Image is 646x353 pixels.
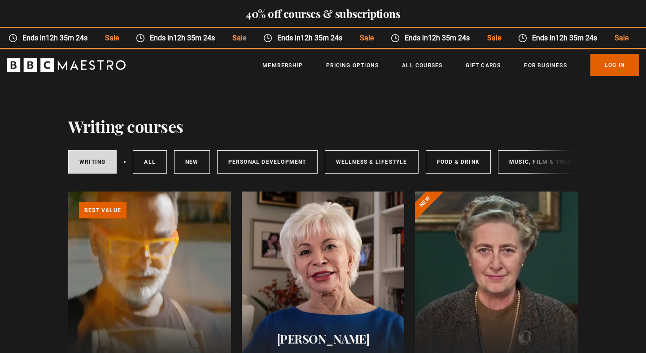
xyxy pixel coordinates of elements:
a: New [174,150,210,174]
span: Ends in [144,33,223,44]
a: Pricing Options [326,61,379,70]
svg: BBC Maestro [7,58,126,72]
h1: Writing courses [68,117,183,135]
nav: Primary [262,54,639,76]
a: For business [524,61,567,70]
span: Sale [223,33,254,44]
a: Music, Film & Theatre [498,150,594,174]
time: 12h 35m 24s [300,34,342,42]
a: Log In [590,54,639,76]
time: 12h 35m 24s [427,34,469,42]
h2: [PERSON_NAME] [253,332,394,346]
span: Ends in [271,33,350,44]
span: Sale [350,33,381,44]
span: Sale [605,33,636,44]
a: Membership [262,61,303,70]
time: 12h 35m 24s [173,34,214,42]
a: Personal Development [217,150,318,174]
a: All [133,150,167,174]
a: Gift Cards [466,61,501,70]
a: Writing [68,150,117,174]
span: Sale [96,33,127,44]
time: 12h 35m 24s [554,34,596,42]
time: 12h 35m 24s [45,34,87,42]
span: Ends in [399,33,477,44]
span: Sale [478,33,509,44]
a: Food & Drink [426,150,491,174]
a: Wellness & Lifestyle [325,150,419,174]
span: Ends in [17,33,95,44]
span: Ends in [526,33,605,44]
p: Best value [79,202,127,218]
a: All Courses [402,61,442,70]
